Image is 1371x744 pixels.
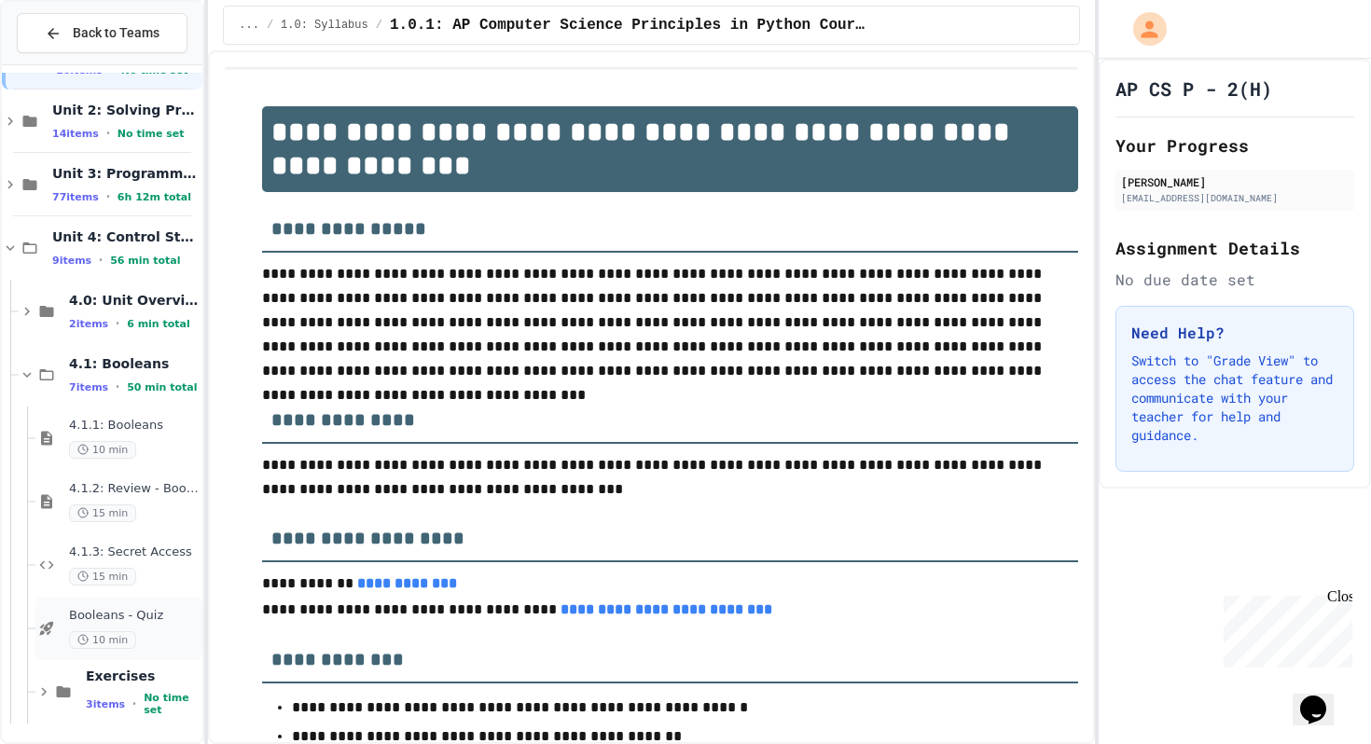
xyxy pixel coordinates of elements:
span: 4.1.3: Secret Access [69,544,199,560]
span: 15 min [69,504,136,522]
span: Unit 4: Control Structures [52,228,199,245]
iframe: chat widget [1293,669,1352,725]
span: 77 items [52,191,99,203]
span: Exercises [86,668,199,684]
h2: Assignment Details [1115,235,1354,261]
span: Back to Teams [73,23,159,43]
h2: Your Progress [1115,132,1354,158]
span: Booleans - Quiz [69,608,199,624]
span: Unit 2: Solving Problems in Computer Science [52,102,199,118]
span: 10 min [69,441,136,459]
span: 6h 12m total [118,191,191,203]
div: [EMAIL_ADDRESS][DOMAIN_NAME] [1121,191,1349,205]
span: / [267,18,273,33]
span: 7 items [69,381,108,393]
span: 3 items [86,698,125,710]
h3: Need Help? [1131,322,1338,344]
span: 56 min total [110,255,180,267]
span: 10 min [69,631,136,649]
iframe: chat widget [1216,588,1352,668]
span: 50 min total [127,381,197,393]
span: 9 items [52,255,91,267]
span: 1.0.1: AP Computer Science Principles in Python Course Syllabus [390,14,867,36]
div: No due date set [1115,269,1354,291]
span: 4.1.1: Booleans [69,418,199,434]
span: • [132,696,136,711]
button: Back to Teams [17,13,187,53]
span: No time set [144,692,199,716]
span: 4.0: Unit Overview [69,292,199,309]
span: • [106,189,110,204]
span: 2 items [69,318,108,330]
span: 15 min [69,568,136,586]
span: • [116,379,119,394]
span: 1.0: Syllabus [281,18,368,33]
div: Chat with us now!Close [7,7,129,118]
p: Switch to "Grade View" to access the chat feature and communicate with your teacher for help and ... [1131,351,1338,445]
div: [PERSON_NAME] [1121,173,1349,190]
span: 6 min total [127,318,190,330]
span: 14 items [52,128,99,140]
span: No time set [118,128,185,140]
h1: AP CS P - 2(H) [1115,76,1272,102]
span: ... [239,18,259,33]
span: / [376,18,382,33]
span: 4.1.2: Review - Booleans [69,481,199,497]
span: • [116,316,119,331]
div: My Account [1114,7,1171,50]
span: • [106,126,110,141]
span: Unit 3: Programming with Python [52,165,199,182]
span: • [99,253,103,268]
span: 4.1: Booleans [69,355,199,372]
